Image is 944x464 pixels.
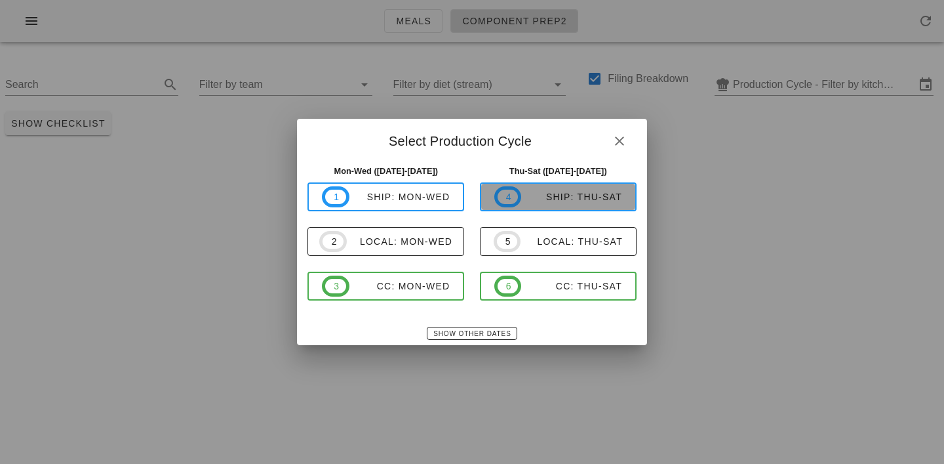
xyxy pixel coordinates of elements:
[427,327,517,340] button: Show Other Dates
[521,281,622,291] div: CC: Thu-Sat
[333,190,338,204] span: 1
[307,272,464,301] button: 3CC: Mon-Wed
[480,272,637,301] button: 6CC: Thu-Sat
[307,182,464,211] button: 1ship: Mon-Wed
[505,234,510,249] span: 5
[347,236,452,247] div: local: Mon-Wed
[334,166,438,176] strong: Mon-Wed ([DATE]-[DATE])
[480,182,637,211] button: 4ship: Thu-Sat
[307,227,464,256] button: 2local: Mon-Wed
[297,119,646,159] div: Select Production Cycle
[521,192,622,202] div: ship: Thu-Sat
[333,279,338,293] span: 3
[505,279,511,293] span: 6
[505,190,511,204] span: 4
[433,330,511,337] span: Show Other Dates
[349,192,450,202] div: ship: Mon-Wed
[480,227,637,256] button: 5local: Thu-Sat
[330,234,336,249] span: 2
[521,236,623,247] div: local: Thu-Sat
[509,166,607,176] strong: Thu-Sat ([DATE]-[DATE])
[349,281,450,291] div: CC: Mon-Wed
